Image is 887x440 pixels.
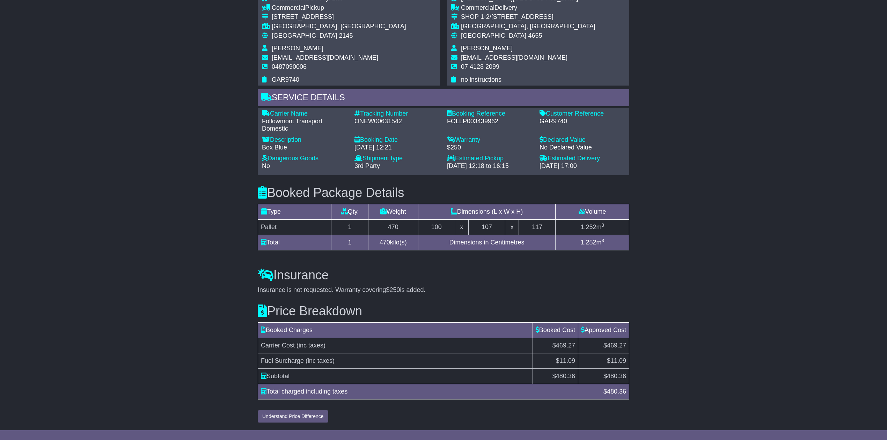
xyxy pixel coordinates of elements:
[258,89,629,108] div: Service Details
[528,32,542,39] span: 4655
[306,357,335,364] span: (inc taxes)
[296,342,325,349] span: (inc taxes)
[447,118,533,125] div: FOLLP003439962
[258,186,629,200] h3: Booked Package Details
[261,357,304,364] span: Fuel Surcharge
[447,162,533,170] div: [DATE] 12:18 to 16:15
[339,32,353,39] span: 2145
[262,136,347,144] div: Description
[580,239,596,246] span: 1.252
[386,286,400,293] span: $250
[354,162,380,169] span: 3rd Party
[258,322,533,338] td: Booked Charges
[447,136,533,144] div: Warranty
[418,220,455,235] td: 100
[461,76,501,83] span: no instructions
[272,4,305,11] span: Commercial
[418,235,556,250] td: Dimensions in Centimetres
[272,23,406,30] div: [GEOGRAPHIC_DATA], [GEOGRAPHIC_DATA]
[272,4,406,12] div: Pickup
[600,387,630,396] div: $
[505,220,519,235] td: x
[258,268,629,282] h3: Insurance
[607,373,626,380] span: 480.36
[368,220,418,235] td: 470
[354,118,440,125] div: ONEW00631542
[272,54,378,61] span: [EMAIL_ADDRESS][DOMAIN_NAME]
[272,45,323,52] span: [PERSON_NAME]
[447,144,533,152] div: $250
[556,357,575,364] span: $11.09
[552,342,575,349] span: $469.27
[354,144,440,152] div: [DATE] 12:21
[601,238,604,243] sup: 3
[331,220,368,235] td: 1
[262,110,347,118] div: Carrier Name
[540,110,625,118] div: Customer Reference
[607,357,626,364] span: $11.09
[519,220,556,235] td: 117
[578,368,629,384] td: $
[533,368,578,384] td: $
[380,239,390,246] span: 470
[272,32,337,39] span: [GEOGRAPHIC_DATA]
[368,235,418,250] td: kilo(s)
[258,286,629,294] div: Insurance is not requested. Warranty covering is added.
[461,32,526,39] span: [GEOGRAPHIC_DATA]
[601,222,604,228] sup: 3
[540,155,625,162] div: Estimated Delivery
[272,63,307,70] span: 0487090006
[272,13,406,21] div: [STREET_ADDRESS]
[540,144,625,152] div: No Declared Value
[580,223,596,230] span: 1.252
[533,322,578,338] td: Booked Cost
[540,162,625,170] div: [DATE] 17:00
[468,220,505,235] td: 107
[540,136,625,144] div: Declared Value
[258,410,328,423] button: Understand Price Difference
[447,155,533,162] div: Estimated Pickup
[455,220,468,235] td: x
[461,13,595,21] div: SHOP 1-2/[STREET_ADDRESS]
[556,204,629,220] td: Volume
[258,235,331,250] td: Total
[258,304,629,318] h3: Price Breakdown
[354,136,440,144] div: Booking Date
[461,4,595,12] div: Delivery
[261,342,295,349] span: Carrier Cost
[461,54,567,61] span: [EMAIL_ADDRESS][DOMAIN_NAME]
[461,4,494,11] span: Commercial
[258,220,331,235] td: Pallet
[258,204,331,220] td: Type
[262,155,347,162] div: Dangerous Goods
[540,118,625,125] div: GAR9740
[556,235,629,250] td: m
[354,155,440,162] div: Shipment type
[603,342,626,349] span: $469.27
[556,220,629,235] td: m
[578,322,629,338] td: Approved Cost
[461,63,499,70] span: 07 4128 2099
[262,144,347,152] div: Box Blue
[331,204,368,220] td: Qty.
[257,387,600,396] div: Total charged including taxes
[258,368,533,384] td: Subtotal
[447,110,533,118] div: Booking Reference
[607,388,626,395] span: 480.36
[556,373,575,380] span: 480.36
[354,110,440,118] div: Tracking Number
[272,76,299,83] span: GAR9740
[262,162,270,169] span: No
[461,23,595,30] div: [GEOGRAPHIC_DATA], [GEOGRAPHIC_DATA]
[262,118,347,133] div: Followmont Transport Domestic
[461,45,513,52] span: [PERSON_NAME]
[418,204,556,220] td: Dimensions (L x W x H)
[331,235,368,250] td: 1
[368,204,418,220] td: Weight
